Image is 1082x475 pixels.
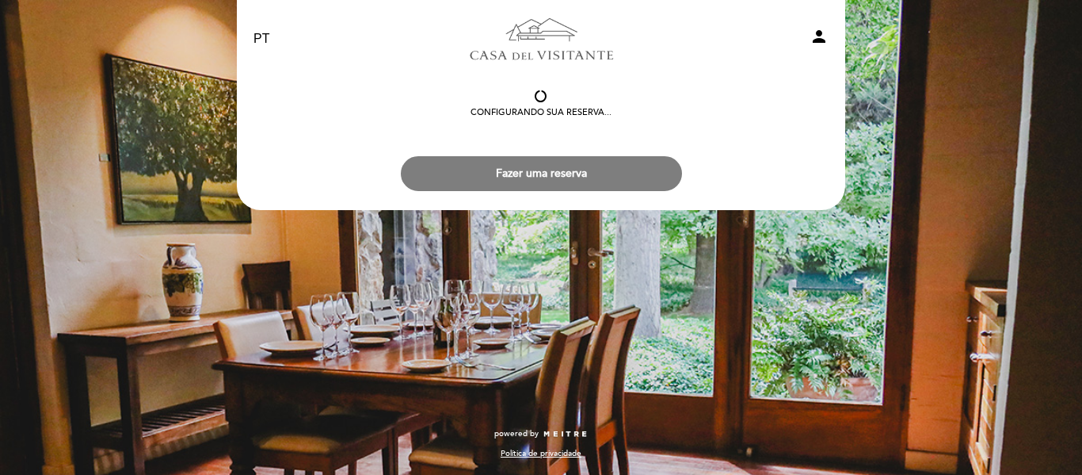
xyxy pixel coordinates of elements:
[501,448,581,459] a: Política de privacidade
[494,428,539,439] span: powered by
[442,17,640,61] a: Casa del Visitante de Bodega [GEOGRAPHIC_DATA]
[543,431,588,439] img: MEITRE
[810,27,829,52] button: person
[810,27,829,46] i: person
[494,428,588,439] a: powered by
[401,156,682,191] button: Fazer uma reserva
[471,106,611,119] div: Configurando sua reserva...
